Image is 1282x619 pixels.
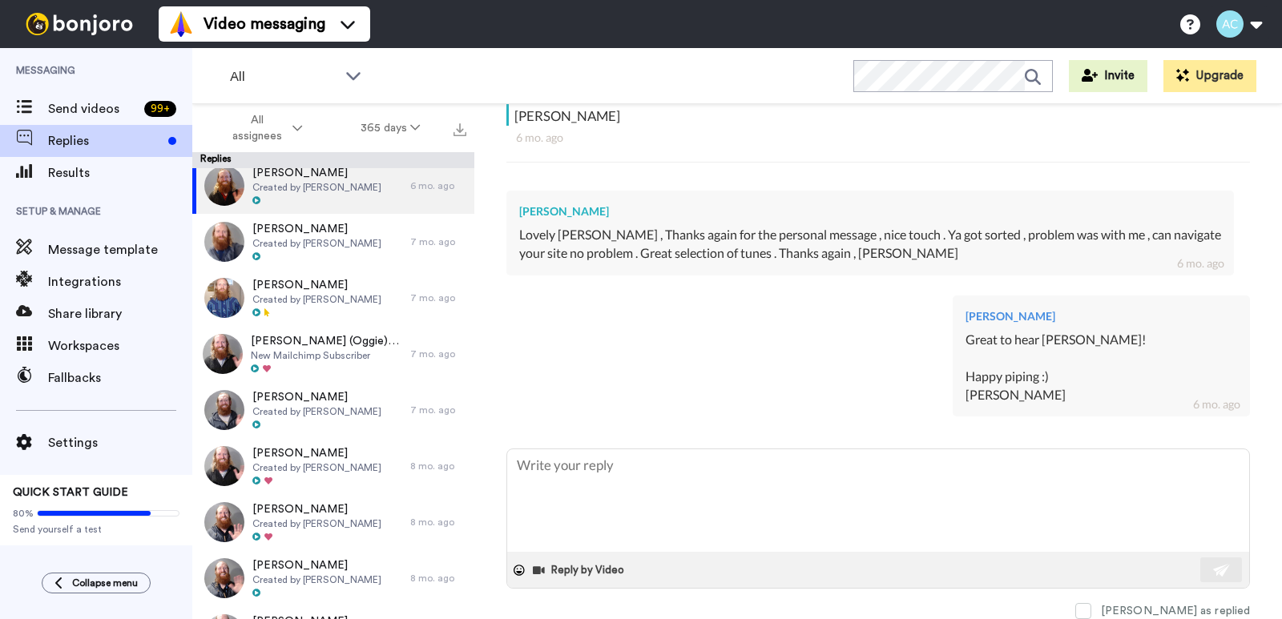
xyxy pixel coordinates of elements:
span: All assignees [224,112,289,144]
span: Collapse menu [72,577,138,589]
span: Created by [PERSON_NAME] [252,573,381,586]
div: 8 mo. ago [410,572,466,585]
div: [PERSON_NAME] [966,308,1237,324]
img: 4294cd4f-26ec-43dd-aa88-d1aaf842c3b8-thumb.jpg [204,222,244,262]
div: 8 mo. ago [410,516,466,529]
span: New Mailchimp Subscriber [251,349,402,362]
img: 8680d790-998a-487b-af4c-e88babd26c73-thumb.jpg [203,334,243,374]
span: Created by [PERSON_NAME] [252,405,381,418]
img: send-white.svg [1213,564,1231,577]
span: [PERSON_NAME] [252,221,381,237]
a: [PERSON_NAME]Created by [PERSON_NAME]8 mo. ago [192,438,474,494]
span: Share library [48,304,192,324]
span: Integrations [48,272,192,291]
a: [PERSON_NAME]Created by [PERSON_NAME]7 mo. ago [192,270,474,326]
div: 6 mo. ago [1177,255,1224,271]
div: 99 + [144,101,176,117]
span: Video messaging [204,13,325,35]
span: Send videos [48,99,138,119]
div: 6 mo. ago [516,130,1240,146]
div: [PERSON_NAME] as replied [1101,603,1250,619]
button: Upgrade [1163,60,1256,92]
span: Send yourself a test [13,523,179,536]
span: [PERSON_NAME] (Oggie) [PERSON_NAME] [251,333,402,349]
img: de914350-8c1d-4222-b609-a80448b82be0-thumb.jpg [204,558,244,598]
div: 7 mo. ago [410,235,466,248]
div: 8 mo. ago [410,460,466,472]
span: Created by [PERSON_NAME] [252,517,381,530]
span: Results [48,163,192,183]
img: 1cfe310c-a84b-4857-83c7-0960608eed43-thumb.jpg [204,278,244,318]
span: Workspaces [48,336,192,356]
div: 7 mo. ago [410,291,466,304]
a: [PERSON_NAME]Created by [PERSON_NAME]7 mo. ago [192,214,474,270]
span: [PERSON_NAME] [252,501,381,517]
span: All [230,67,337,86]
div: [PERSON_NAME] [519,203,1221,219]
span: [PERSON_NAME] [252,165,381,181]
button: Collapse menu [42,573,151,593]
span: [PERSON_NAME] [252,445,381,461]
span: [PERSON_NAME] [252,557,381,573]
div: 7 mo. ago [410,348,466,360]
div: Great to hear [PERSON_NAME]! Happy piping :) [PERSON_NAME] [966,331,1237,404]
a: [PERSON_NAME]Created by [PERSON_NAME]6 mo. ago [192,158,474,214]
span: [PERSON_NAME] [252,389,381,405]
span: Replies [48,131,162,151]
span: Created by [PERSON_NAME] [252,181,381,194]
img: export.svg [454,123,466,136]
span: Created by [PERSON_NAME] [252,237,381,250]
button: Export all results that match these filters now. [449,116,471,140]
button: Reply by Video [531,558,629,582]
span: Message template [48,240,192,259]
span: 80% [13,507,34,520]
button: 365 days [332,114,450,143]
span: [PERSON_NAME] [252,277,381,293]
img: b221fec0-5710-4b6d-ae55-7c5a8ff723e0-thumb.jpg [204,390,244,430]
img: eb8e8384-2a2e-4d9e-beeb-4db73b40e01d-thumb.jpg [204,446,244,486]
span: Created by [PERSON_NAME] [252,293,381,306]
img: bj-logo-header-white.svg [19,13,139,35]
span: Created by [PERSON_NAME] [252,461,381,474]
a: [PERSON_NAME]Created by [PERSON_NAME]7 mo. ago [192,382,474,438]
img: ef7d845b-6d66-4126-9d66-5611c253ca0d-thumb.jpg [204,166,244,206]
a: [PERSON_NAME]Created by [PERSON_NAME]8 mo. ago [192,494,474,550]
div: 7 mo. ago [410,404,466,416]
div: Lovely [PERSON_NAME] , Thanks again for the personal message , nice touch . Ya got sorted , probl... [519,226,1221,263]
a: [PERSON_NAME] (Oggie) [PERSON_NAME]New Mailchimp Subscriber7 mo. ago [192,326,474,382]
a: [PERSON_NAME]Created by [PERSON_NAME]8 mo. ago [192,550,474,606]
span: Settings [48,433,192,452]
div: Replies [192,152,474,168]
span: Fallbacks [48,368,192,388]
button: All assignees [196,106,332,151]
img: 0a858845-5a2f-4f7c-9659-b1426feae0f2-thumb.jpg [204,502,244,542]
img: vm-color.svg [168,11,194,37]
div: 6 mo. ago [1193,396,1240,412]
span: QUICK START GUIDE [13,487,128,498]
div: 6 mo. ago [410,179,466,192]
button: Invite [1069,60,1147,92]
